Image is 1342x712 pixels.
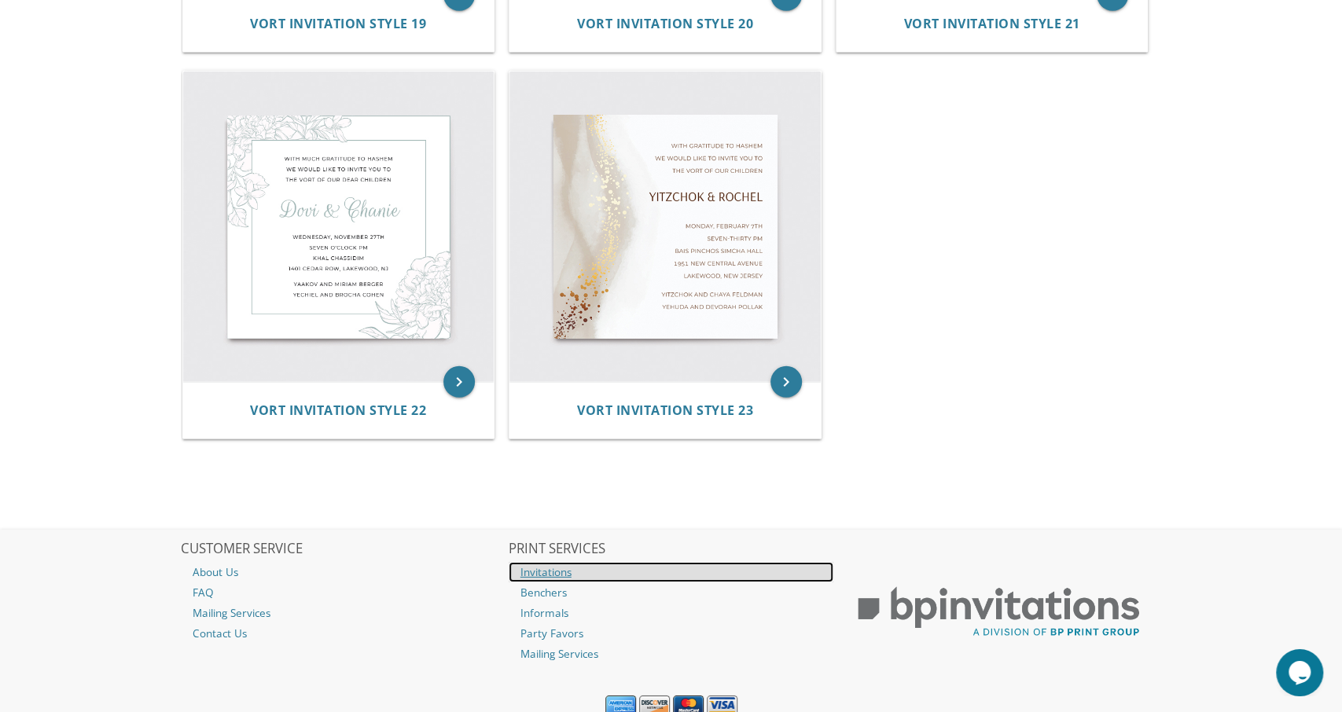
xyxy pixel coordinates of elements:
[509,541,834,557] h2: PRINT SERVICES
[181,562,506,582] a: About Us
[250,403,426,418] a: Vort Invitation Style 22
[577,17,753,31] a: Vort Invitation Style 20
[183,72,495,383] img: Vort Invitation Style 22
[904,15,1080,32] span: Vort Invitation Style 21
[181,603,506,623] a: Mailing Services
[181,541,506,557] h2: CUSTOMER SERVICE
[509,582,834,603] a: Benchers
[509,623,834,644] a: Party Favors
[250,402,426,419] span: Vort Invitation Style 22
[770,366,802,398] a: keyboard_arrow_right
[509,644,834,664] a: Mailing Services
[181,582,506,603] a: FAQ
[250,15,426,32] span: Vort Invitation Style 19
[509,72,821,383] img: Vort Invitation Style 23
[836,573,1161,651] img: BP Print Group
[577,402,753,419] span: Vort Invitation Style 23
[250,17,426,31] a: Vort Invitation Style 19
[1276,649,1326,696] iframe: chat widget
[181,623,506,644] a: Contact Us
[443,366,475,398] a: keyboard_arrow_right
[904,17,1080,31] a: Vort Invitation Style 21
[577,403,753,418] a: Vort Invitation Style 23
[577,15,753,32] span: Vort Invitation Style 20
[509,603,834,623] a: Informals
[509,562,834,582] a: Invitations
